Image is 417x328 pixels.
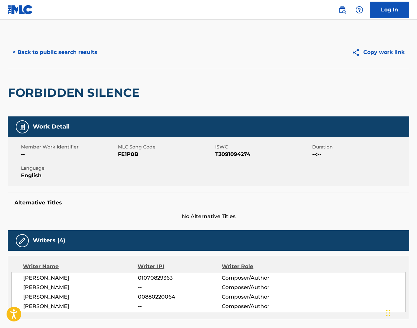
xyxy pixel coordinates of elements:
[21,144,116,150] span: Member Work Identifier
[336,3,349,16] a: Public Search
[21,165,116,172] span: Language
[33,123,69,130] h5: Work Detail
[312,144,408,150] span: Duration
[118,150,213,158] span: FE1P0B
[18,123,26,131] img: Work Detail
[338,6,346,14] img: search
[215,144,311,150] span: ISWC
[353,3,366,16] div: Help
[8,5,33,14] img: MLC Logo
[8,213,409,220] span: No Alternative Titles
[23,293,138,301] span: [PERSON_NAME]
[138,302,222,310] span: --
[312,150,408,158] span: --:--
[118,144,213,150] span: MLC Song Code
[138,263,222,270] div: Writer IPI
[23,274,138,282] span: [PERSON_NAME]
[138,293,222,301] span: 00880220064
[355,6,363,14] img: help
[222,274,298,282] span: Composer/Author
[347,44,409,60] button: Copy work link
[222,284,298,291] span: Composer/Author
[33,237,65,244] h5: Writers (4)
[384,297,417,328] iframe: Chat Widget
[8,85,143,100] h2: FORBIDDEN SILENCE
[21,172,116,180] span: English
[222,302,298,310] span: Composer/Author
[23,284,138,291] span: [PERSON_NAME]
[21,150,116,158] span: --
[138,284,222,291] span: --
[370,2,409,18] a: Log In
[23,263,138,270] div: Writer Name
[8,44,102,60] button: < Back to public search results
[23,302,138,310] span: [PERSON_NAME]
[138,274,222,282] span: 01070829363
[222,263,298,270] div: Writer Role
[14,199,403,206] h5: Alternative Titles
[18,237,26,245] img: Writers
[352,48,363,57] img: Copy work link
[222,293,298,301] span: Composer/Author
[215,150,311,158] span: T3091094274
[386,303,390,323] div: Drag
